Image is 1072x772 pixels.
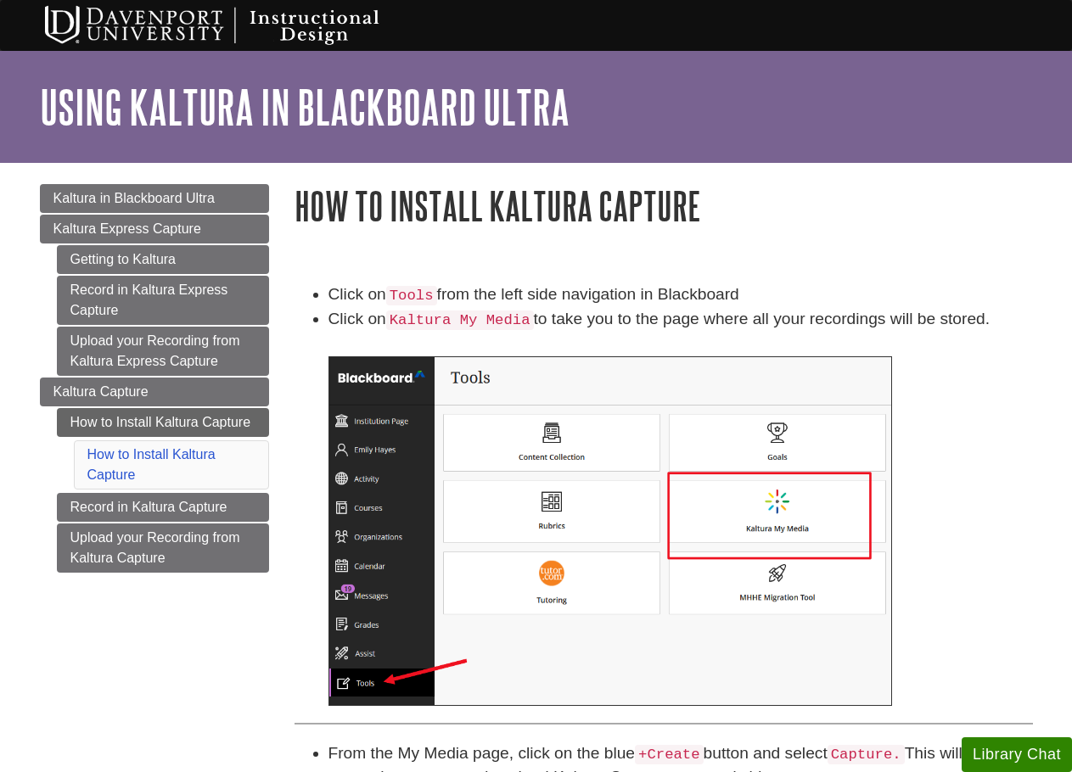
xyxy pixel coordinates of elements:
img: blackboard tools [328,356,892,706]
div: Guide Page Menu [40,184,269,573]
a: Getting to Kaltura [57,245,269,274]
a: Record in Kaltura Capture [57,493,269,522]
code: Capture. [828,745,905,764]
a: Using Kaltura in Blackboard Ultra [40,81,570,133]
a: How to Install Kaltura Capture [57,408,269,437]
a: Upload your Recording from Kaltura Express Capture [57,327,269,376]
a: Kaltura Capture [40,378,269,406]
span: Kaltura in Blackboard Ultra [53,191,215,205]
span: Kaltura Capture [53,384,149,399]
button: Library Chat [962,737,1072,772]
h1: How to Install Kaltura Capture [295,184,1033,227]
a: Kaltura in Blackboard Ultra [40,184,269,213]
a: Kaltura Express Capture [40,215,269,243]
code: +Create [635,745,704,764]
li: Click on from the left side navigation in Blackboard [328,283,1033,307]
code: Tools [386,286,437,305]
span: Kaltura Express Capture [53,221,201,236]
a: Upload your Recording from Kaltura Capture [57,523,269,573]
code: Kaltura My Media [386,310,534,330]
img: Davenport University Instructional Design [31,4,439,47]
a: How to Install Kaltura Capture [87,447,216,482]
a: Record in Kaltura Express Capture [57,276,269,325]
li: Click on to take you to the page where all your recordings will be stored. [328,307,1033,706]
